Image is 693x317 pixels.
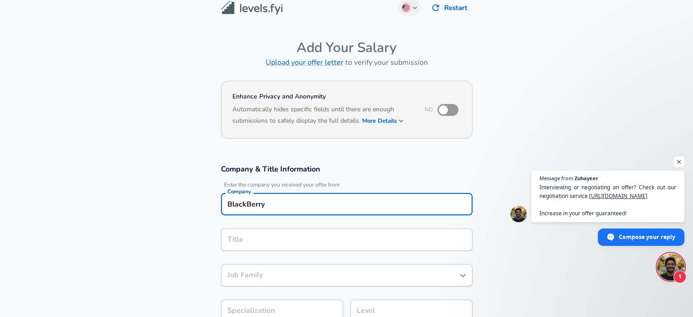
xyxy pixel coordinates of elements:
[225,197,468,211] input: Google
[221,182,472,188] span: Enter the company you received your offer from
[221,39,472,56] h4: Add Your Salary
[539,183,676,218] span: Interviewing or negotiating an offer? Check out our negotiation service: Increase in your offer g...
[673,270,686,283] span: 1
[225,268,455,282] input: Software Engineer
[225,233,468,247] input: Software Engineer
[425,106,433,113] span: No
[575,176,598,181] span: Zuhayeer
[657,253,684,281] div: Open chat
[362,114,404,127] button: More Details
[539,176,573,181] span: Message from
[221,164,472,174] h3: Company & Title Information
[232,92,412,101] h4: Enhance Privacy and Anonymity
[221,56,472,69] h6: to verify your submission
[402,4,410,11] img: English (US)
[221,1,282,15] img: Levels.fyi
[227,189,251,194] label: Company
[457,269,469,282] button: Open
[266,57,344,68] a: Upload your offer letter
[232,104,412,127] h6: Automatically hides specific fields until there are enough submissions to safely display the full...
[619,229,675,245] span: Compose your reply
